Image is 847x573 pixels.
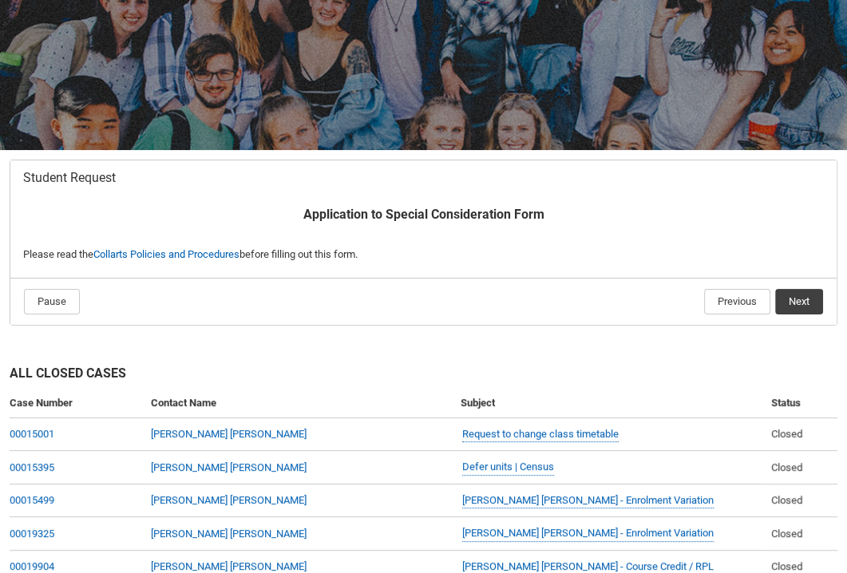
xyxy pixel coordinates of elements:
[151,560,307,572] a: [PERSON_NAME] [PERSON_NAME]
[771,428,802,440] span: Closed
[151,428,307,440] a: [PERSON_NAME] [PERSON_NAME]
[10,560,54,572] a: 00019904
[771,528,802,539] span: Closed
[765,389,837,418] th: Status
[10,461,54,473] a: 00015395
[771,494,802,506] span: Closed
[10,528,54,539] a: 00019325
[10,494,54,506] a: 00015499
[151,494,307,506] a: [PERSON_NAME] [PERSON_NAME]
[151,528,307,539] a: [PERSON_NAME] [PERSON_NAME]
[93,248,239,260] a: Collarts Policies and Procedures
[771,461,802,473] span: Closed
[462,492,714,509] a: [PERSON_NAME] [PERSON_NAME] - Enrolment Variation
[462,525,714,542] a: [PERSON_NAME] [PERSON_NAME] - Enrolment Variation
[303,207,544,222] strong: Application to Special Consideration Form
[771,560,802,572] span: Closed
[10,428,54,440] a: 00015001
[10,389,144,418] th: Case Number
[454,389,764,418] th: Subject
[704,289,770,314] button: Previous
[775,289,823,314] button: Next
[24,289,80,314] button: Pause
[151,461,307,473] a: [PERSON_NAME] [PERSON_NAME]
[462,426,619,443] a: Request to change class timetable
[23,170,116,186] span: Student Request
[462,459,554,476] a: Defer units | Census
[144,389,454,418] th: Contact Name
[23,247,824,263] p: Please read the before filling out this form.
[10,364,837,389] h2: All Closed Cases
[10,160,837,326] article: Redu_Student_Request flow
